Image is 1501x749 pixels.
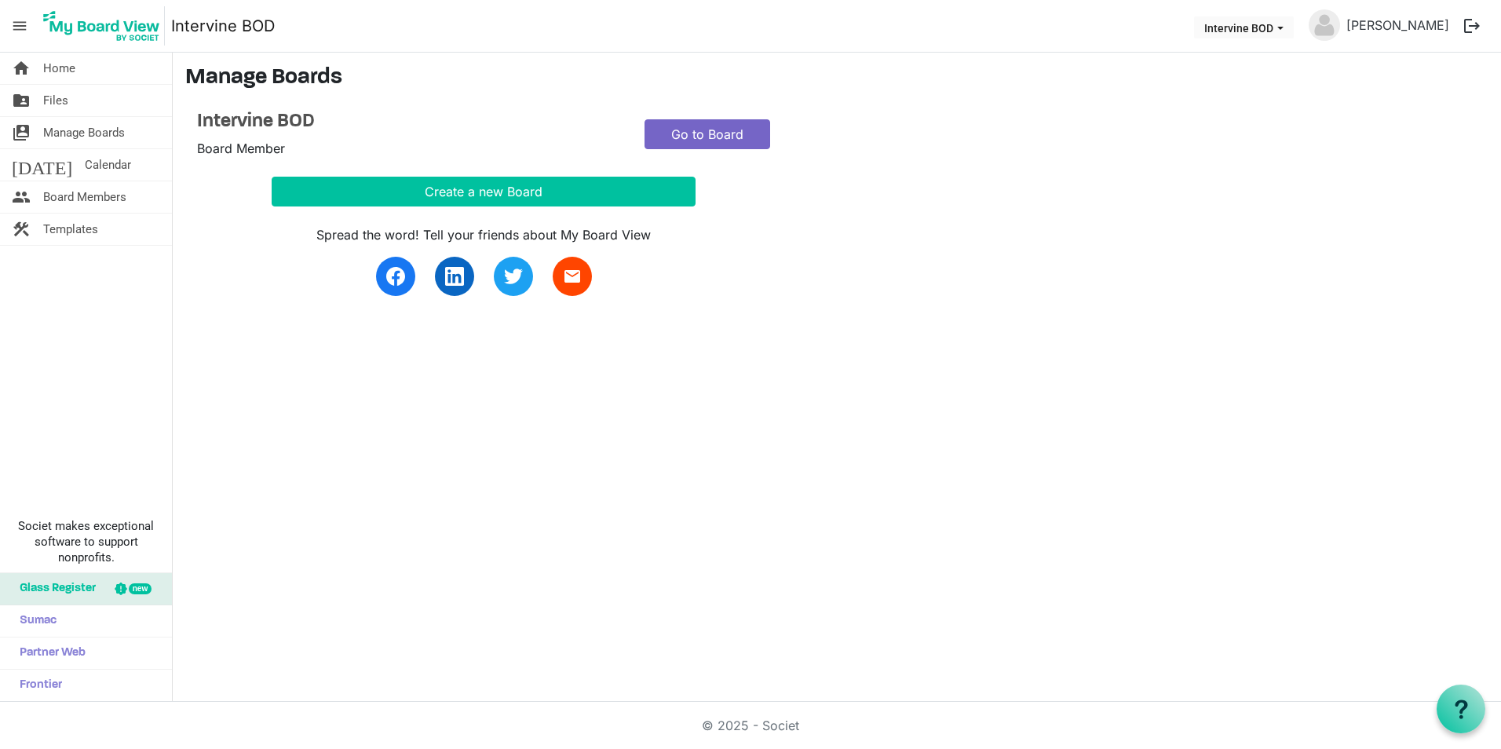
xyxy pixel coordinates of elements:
img: linkedin.svg [445,267,464,286]
img: twitter.svg [504,267,523,286]
span: Templates [43,214,98,245]
span: home [12,53,31,84]
span: Board Members [43,181,126,213]
a: Go to Board [645,119,770,149]
img: facebook.svg [386,267,405,286]
span: Sumac [12,605,57,637]
a: My Board View Logo [38,6,171,46]
span: Files [43,85,68,116]
div: new [129,583,152,594]
span: folder_shared [12,85,31,116]
span: Manage Boards [43,117,125,148]
span: menu [5,11,35,41]
a: Intervine BOD [197,111,621,133]
div: Spread the word! Tell your friends about My Board View [272,225,696,244]
img: no-profile-picture.svg [1309,9,1340,41]
a: [PERSON_NAME] [1340,9,1455,41]
span: Glass Register [12,573,96,605]
span: construction [12,214,31,245]
span: people [12,181,31,213]
a: Intervine BOD [171,10,275,42]
button: Create a new Board [272,177,696,206]
h3: Manage Boards [185,65,1488,92]
span: Partner Web [12,638,86,669]
span: email [563,267,582,286]
span: Board Member [197,141,285,156]
span: [DATE] [12,149,72,181]
button: logout [1455,9,1488,42]
span: Calendar [85,149,131,181]
span: Societ makes exceptional software to support nonprofits. [7,518,165,565]
span: Frontier [12,670,62,701]
a: © 2025 - Societ [702,718,799,733]
button: Intervine BOD dropdownbutton [1194,16,1294,38]
span: switch_account [12,117,31,148]
a: email [553,257,592,296]
img: My Board View Logo [38,6,165,46]
span: Home [43,53,75,84]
